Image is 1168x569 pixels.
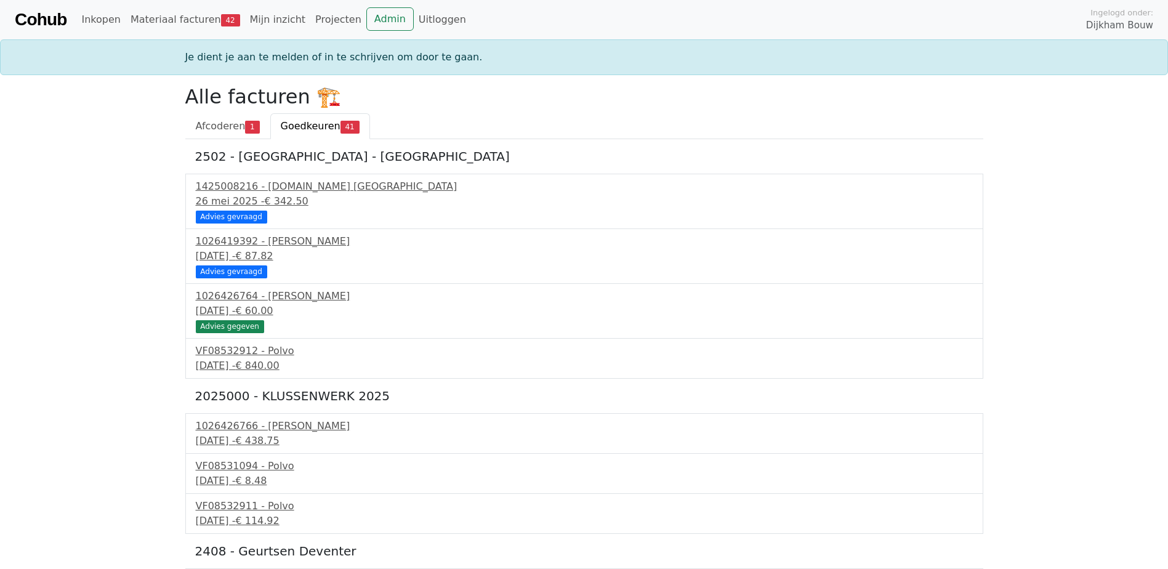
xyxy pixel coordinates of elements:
[196,320,264,333] div: Advies gegeven
[235,305,273,317] span: € 60.00
[235,475,267,486] span: € 8.48
[196,265,267,278] div: Advies gevraagd
[1090,7,1153,18] span: Ingelogd onder:
[185,113,270,139] a: Afcoderen1
[185,85,983,108] h2: Alle facturen 🏗️
[281,120,340,132] span: Goedkeuren
[310,7,366,32] a: Projecten
[196,434,973,448] div: [DATE] -
[196,459,973,488] a: VF08531094 - Polvo[DATE] -€ 8.48
[235,515,279,527] span: € 114.92
[196,234,973,249] div: 1026419392 - [PERSON_NAME]
[196,514,973,528] div: [DATE] -
[76,7,125,32] a: Inkopen
[264,195,308,207] span: € 342.50
[196,304,973,318] div: [DATE] -
[196,358,973,373] div: [DATE] -
[196,344,973,358] div: VF08532912 - Polvo
[196,179,973,194] div: 1425008216 - [DOMAIN_NAME] [GEOGRAPHIC_DATA]
[196,249,973,264] div: [DATE] -
[196,120,246,132] span: Afcoderen
[235,435,279,446] span: € 438.75
[126,7,245,32] a: Materiaal facturen42
[178,50,991,65] div: Je dient je aan te melden of in te schrijven om door te gaan.
[196,179,973,222] a: 1425008216 - [DOMAIN_NAME] [GEOGRAPHIC_DATA]26 mei 2025 -€ 342.50 Advies gevraagd
[196,194,973,209] div: 26 mei 2025 -
[414,7,471,32] a: Uitloggen
[196,211,267,223] div: Advies gevraagd
[15,5,66,34] a: Cohub
[1086,18,1153,33] span: Dijkham Bouw
[196,459,973,474] div: VF08531094 - Polvo
[221,14,240,26] span: 42
[195,149,973,164] h5: 2502 - [GEOGRAPHIC_DATA] - [GEOGRAPHIC_DATA]
[195,389,973,403] h5: 2025000 - KLUSSENWERK 2025
[245,121,259,133] span: 1
[340,121,360,133] span: 41
[235,360,279,371] span: € 840.00
[270,113,370,139] a: Goedkeuren41
[196,344,973,373] a: VF08532912 - Polvo[DATE] -€ 840.00
[196,289,973,304] div: 1026426764 - [PERSON_NAME]
[245,7,311,32] a: Mijn inzicht
[195,544,973,559] h5: 2408 - Geurtsen Deventer
[196,234,973,276] a: 1026419392 - [PERSON_NAME][DATE] -€ 87.82 Advies gevraagd
[196,474,973,488] div: [DATE] -
[235,250,273,262] span: € 87.82
[196,499,973,514] div: VF08532911 - Polvo
[196,419,973,448] a: 1026426766 - [PERSON_NAME][DATE] -€ 438.75
[196,499,973,528] a: VF08532911 - Polvo[DATE] -€ 114.92
[366,7,414,31] a: Admin
[196,419,973,434] div: 1026426766 - [PERSON_NAME]
[196,289,973,331] a: 1026426764 - [PERSON_NAME][DATE] -€ 60.00 Advies gegeven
